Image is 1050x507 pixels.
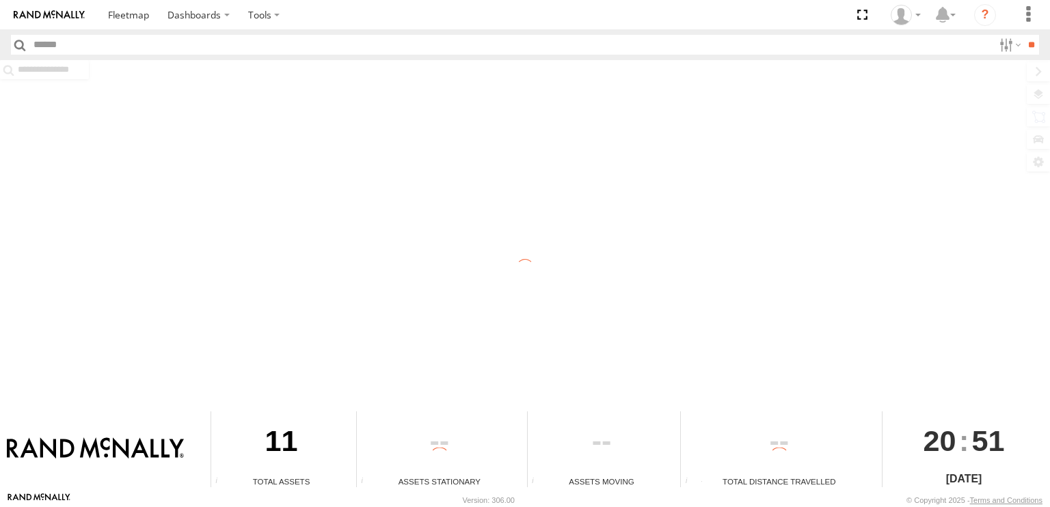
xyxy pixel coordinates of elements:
[528,476,676,487] div: Assets Moving
[528,477,548,487] div: Total number of assets current in transit.
[8,493,70,507] a: Visit our Website
[883,411,1045,470] div: :
[886,5,926,25] div: Valeo Dash
[463,496,515,504] div: Version: 306.00
[994,35,1023,55] label: Search Filter Options
[974,4,996,26] i: ?
[972,411,1005,470] span: 51
[357,477,377,487] div: Total number of assets current stationary.
[211,476,351,487] div: Total Assets
[211,411,351,476] div: 11
[14,10,85,20] img: rand-logo.svg
[906,496,1042,504] div: © Copyright 2025 -
[883,471,1045,487] div: [DATE]
[924,411,956,470] span: 20
[7,437,184,461] img: Rand McNally
[357,476,522,487] div: Assets Stationary
[211,477,232,487] div: Total number of Enabled Assets
[970,496,1042,504] a: Terms and Conditions
[681,476,877,487] div: Total Distance Travelled
[681,477,701,487] div: Total distance travelled by all assets within specified date range and applied filters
